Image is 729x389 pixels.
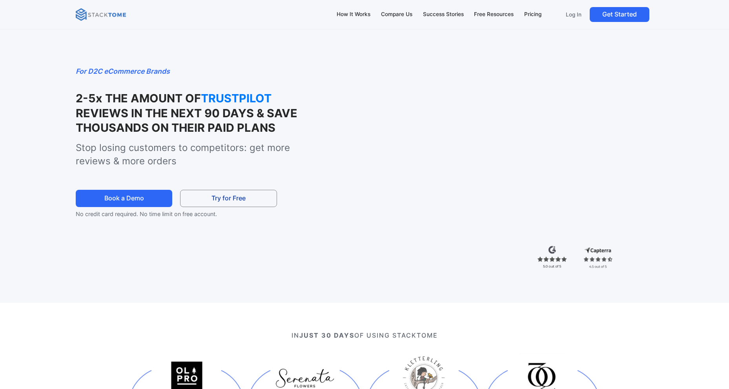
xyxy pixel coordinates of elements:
[76,141,324,167] p: Stop losing customers to competitors: get more reviews & more orders
[104,331,624,340] p: IN OF USING STACKTOME
[474,10,514,19] div: Free Resources
[76,91,201,105] strong: 2-5x THE AMOUNT OF
[341,66,654,242] iframe: StackTome- product_demo 07.24 - 1.3x speed (1080p)
[337,10,370,19] div: How It Works
[381,10,412,19] div: Compare Us
[201,91,279,105] strong: TRUSTPILOT
[470,6,518,23] a: Free Resources
[566,11,581,18] p: Log In
[76,209,291,219] p: No credit card required. No time limit on free account.
[76,190,172,207] a: Book a Demo
[419,6,467,23] a: Success Stories
[590,7,649,22] a: Get Started
[423,10,464,19] div: Success Stories
[180,190,277,207] a: Try for Free
[377,6,416,23] a: Compare Us
[524,10,541,19] div: Pricing
[561,7,587,22] a: Log In
[333,6,374,23] a: How It Works
[521,6,545,23] a: Pricing
[299,331,354,339] strong: JUST 30 DAYS
[76,67,170,75] em: For D2C eCommerce Brands
[76,106,297,135] strong: REVIEWS IN THE NEXT 90 DAYS & SAVE THOUSANDS ON THEIR PAID PLANS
